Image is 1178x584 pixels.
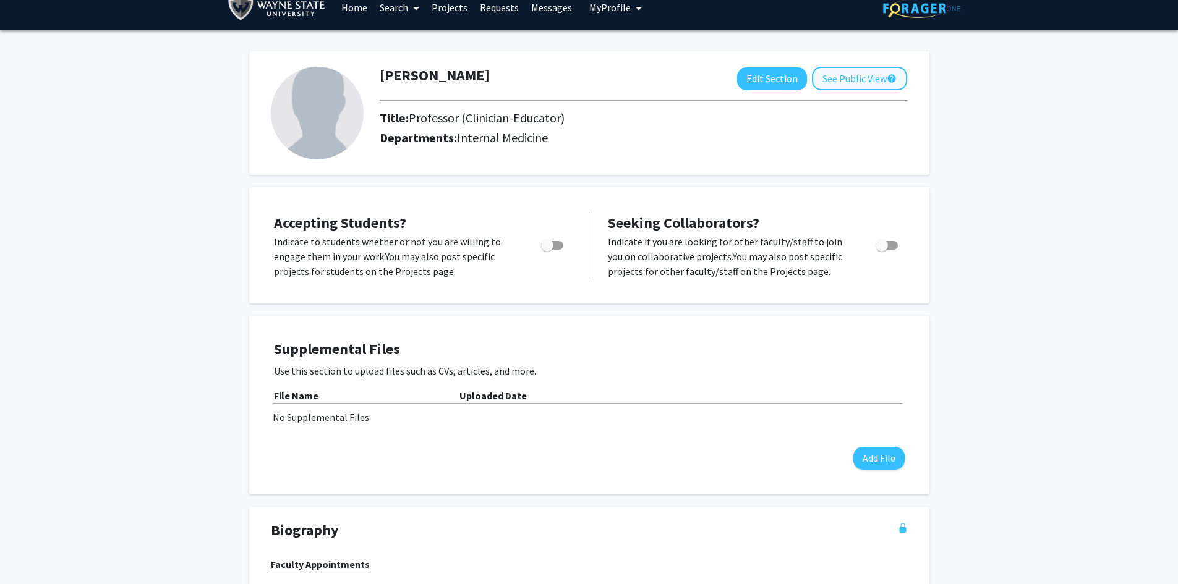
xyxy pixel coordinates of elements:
[871,234,905,253] div: Toggle
[853,447,905,470] button: Add File
[274,213,406,232] span: Accepting Students?
[273,410,906,425] div: No Supplemental Files
[737,67,807,90] button: Edit Section
[370,130,916,145] h2: Departments:
[589,1,631,14] span: My Profile
[887,71,897,86] mat-icon: help
[274,389,318,402] b: File Name
[608,234,852,279] p: Indicate if you are looking for other faculty/staff to join you on collaborative projects. You ma...
[536,234,570,253] div: Toggle
[271,558,370,570] strong: Faculty Appointments
[409,110,565,125] span: Professor (Clinician-Educator)
[274,363,905,378] p: Use this section to upload files such as CVs, articles, and more.
[457,130,548,145] span: Internal Medicine
[380,67,490,85] h1: [PERSON_NAME]
[271,67,364,159] img: Profile Picture
[274,234,518,279] p: Indicate to students whether or not you are willing to engage them in your work. You may also pos...
[9,528,53,575] iframe: Chat
[271,519,339,541] span: Biography
[812,67,907,90] button: See Public View
[459,389,527,402] b: Uploaded Date
[380,111,565,125] h2: Title:
[608,213,759,232] span: Seeking Collaborators?
[274,341,905,358] h4: Supplemental Files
